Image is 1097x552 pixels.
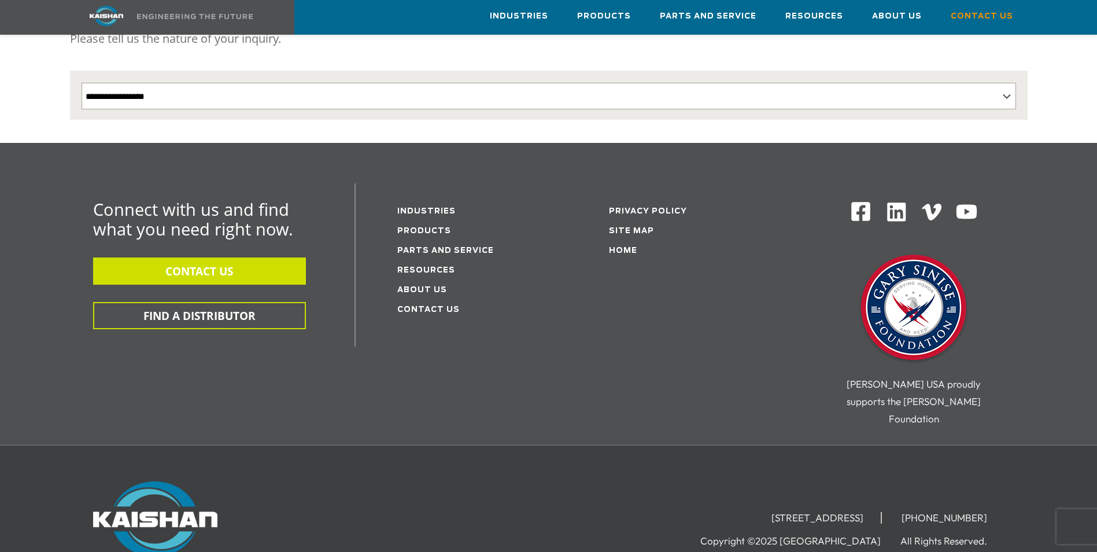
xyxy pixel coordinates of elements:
span: [PERSON_NAME] USA proudly supports the [PERSON_NAME] Foundation [847,378,981,425]
span: About Us [872,10,922,23]
li: Copyright ©2025 [GEOGRAPHIC_DATA] [700,535,898,547]
a: Resources [397,267,455,274]
span: Products [577,10,631,23]
span: Parts and Service [660,10,756,23]
a: Parts and service [397,247,494,255]
a: Site Map [609,227,654,235]
a: Industries [397,208,456,215]
li: All Rights Reserved. [900,535,1004,547]
li: [PHONE_NUMBER] [884,512,1004,524]
a: About Us [397,286,447,294]
button: CONTACT US [93,257,306,285]
p: Please tell us the nature of your inquiry. [70,27,1028,50]
span: Industries [490,10,548,23]
span: Resources [785,10,843,23]
img: Linkedin [885,201,908,223]
a: Parts and Service [660,1,756,32]
img: Gary Sinise Foundation [856,251,972,367]
img: Facebook [850,201,871,222]
a: Products [397,227,451,235]
img: Engineering the future [137,14,253,19]
button: FIND A DISTRIBUTOR [93,302,306,329]
a: Home [609,247,637,255]
span: Connect with us and find what you need right now. [93,198,293,240]
span: Contact Us [951,10,1013,23]
a: Contact Us [951,1,1013,32]
a: Privacy Policy [609,208,687,215]
a: About Us [872,1,922,32]
img: Vimeo [922,204,941,220]
a: Industries [490,1,548,32]
a: Products [577,1,631,32]
a: Contact Us [397,306,460,314]
img: kaishan logo [63,6,150,26]
img: Youtube [955,201,978,223]
a: Resources [785,1,843,32]
li: [STREET_ADDRESS] [754,512,882,524]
